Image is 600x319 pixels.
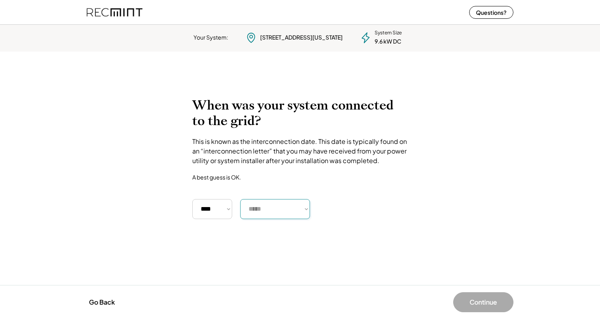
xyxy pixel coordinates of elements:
[192,173,241,181] div: A best guess is OK.
[469,6,513,19] button: Questions?
[375,38,401,46] div: 9.6 kW DC
[375,30,402,36] div: System Size
[192,98,408,129] h2: When was your system connected to the grid?
[87,293,117,311] button: Go Back
[453,292,513,312] button: Continue
[87,2,142,23] img: recmint-logotype%403x%20%281%29.jpeg
[193,34,228,42] div: Your System:
[192,137,408,165] div: This is known as the interconnection date. This date is typically found on an “interconnection le...
[260,34,343,42] div: [STREET_ADDRESS][US_STATE]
